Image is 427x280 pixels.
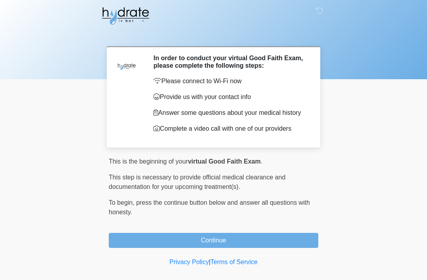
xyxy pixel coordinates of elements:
button: Continue [109,233,318,248]
p: Provide us with your contact info [153,92,306,102]
span: To begin, [109,199,136,206]
a: | [209,259,210,265]
a: Privacy Policy [170,259,209,265]
h1: ‎ ‎ ‎ [103,29,324,43]
span: This is the beginning of your [109,158,188,165]
h2: In order to conduct your virtual Good Faith Exam, please complete the following steps: [153,54,306,69]
p: Please connect to Wi-Fi now [153,76,306,86]
img: Agent Avatar [115,54,138,78]
p: Complete a video call with one of our providers [153,124,306,133]
a: Terms of Service [210,259,257,265]
span: This step is necessary to provide official medical clearance and documentation for your upcoming ... [109,174,285,190]
span: press the continue button below and answer all questions with honesty. [109,199,310,215]
p: Answer some questions about your medical history [153,108,306,118]
img: Hydrate IV Bar - Fort Collins Logo [101,6,150,26]
span: . [261,158,262,165]
strong: virtual Good Faith Exam [188,158,261,165]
